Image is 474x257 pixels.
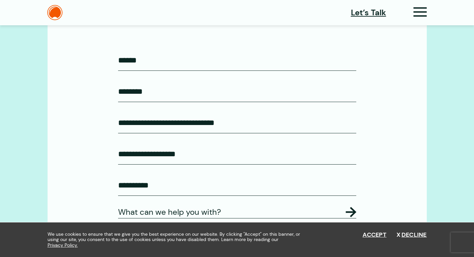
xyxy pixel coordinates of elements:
button: Decline [396,231,427,239]
button: Accept [363,231,387,239]
a: Let’s Talk [351,7,386,19]
legend: What can we help you with? [118,206,356,218]
span: We use cookies to ensure that we give you the best experience on our website. By clicking "Accept... [48,231,305,248]
img: The Daylight Studio Logo [47,5,63,20]
a: Privacy Policy. [48,242,78,248]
